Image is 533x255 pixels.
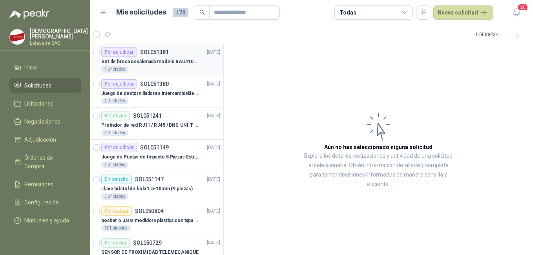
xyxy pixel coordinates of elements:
span: Configuración [24,198,59,207]
p: Juego de Puntas de Impacto 5 Piezas Estrella PH2 de 2'' Zanco 1/4'' Truper [101,153,199,161]
div: 5 Unidades [101,193,128,200]
p: [DATE] [207,144,220,151]
button: 20 [509,5,524,20]
div: 1 - 50 de 234 [475,28,524,41]
a: Por adjudicarSOL051381[DATE] Set de broca escalonada modelo BAU4101191 Unidades [90,44,223,76]
h3: Aún no has seleccionado niguna solicitud [324,143,433,151]
div: 1 Unidades [101,130,128,136]
a: Negociaciones [9,114,81,129]
div: Todas [340,8,356,17]
p: SOL051147 [135,177,164,182]
span: Remisiones [24,180,53,189]
span: 20 [517,4,528,11]
img: Logo peakr [9,9,49,19]
div: 1 Unidades [101,162,128,168]
div: Por adjudicar [101,47,137,57]
p: Juego de destornilladores intercambiables de mango aislados Ref: 32288 [101,90,199,97]
p: SOL050804 [135,208,164,214]
span: Órdenes de Compra [24,153,73,171]
div: Por cotizar [101,206,132,216]
div: Por enviar [101,238,130,248]
span: 178 [173,8,188,17]
div: Por enviar [101,111,130,120]
p: SOL051381 [140,49,169,55]
p: SOL050729 [133,240,162,246]
a: Por adjudicarSOL051380[DATE] Juego de destornilladores intercambiables de mango aislados Ref: 322... [90,76,223,108]
div: 30 Unidades [101,225,131,231]
a: Órdenes de Compra [9,150,81,174]
p: Explora los detalles, cotizaciones y actividad de una solicitud al seleccionarla. Obtén informaci... [302,151,455,189]
a: Manuales y ayuda [9,213,81,228]
p: [DATE] [207,112,220,120]
p: SOL051380 [140,81,169,87]
a: Remisiones [9,177,81,192]
p: SOL051241 [133,113,162,118]
p: beaker o Jarra medidora plastica con tapa y manija [101,217,199,224]
span: Licitaciones [24,99,53,108]
div: En tránsito [101,175,132,184]
p: [DATE] [207,49,220,56]
span: Solicitudes [24,81,51,90]
a: Inicio [9,60,81,75]
div: Por adjudicar [101,79,137,89]
a: Por adjudicarSOL051149[DATE] Juego de Puntas de Impacto 5 Piezas Estrella PH2 de 2'' Zanco 1/4'' ... [90,140,223,171]
span: search [199,9,205,15]
p: Set de broca escalonada modelo BAU410119 [101,58,199,66]
a: Solicitudes [9,78,81,93]
a: Por enviarSOL051241[DATE] Probador de red RJ11 / RJ45 / BNC UNI-T (UT681C-UT681L)1 Unidades [90,108,223,140]
h1: Mis solicitudes [116,7,166,18]
p: [DATE] [207,80,220,88]
button: Nueva solicitud [433,5,493,20]
p: Lafayette SAS [30,41,88,46]
span: Adjudicación [24,135,56,144]
a: Por cotizarSOL050804[DATE] beaker o Jarra medidora plastica con tapa y manija30 Unidades [90,203,223,235]
p: [DATE] [207,239,220,247]
a: Licitaciones [9,96,81,111]
span: Manuales y ayuda [24,216,69,225]
p: [DATE] [207,176,220,183]
img: Company Logo [10,29,25,44]
a: Configuración [9,195,81,210]
p: [DATE] [207,208,220,215]
div: 2 Unidades [101,98,128,104]
span: Inicio [24,63,37,72]
p: Llave bristol de bola 1.5-10mm (9 piezas) [101,185,193,193]
p: Probador de red RJ11 / RJ45 / BNC UNI-T (UT681C-UT681L) [101,122,199,129]
span: Negociaciones [24,117,60,126]
div: Por adjudicar [101,143,137,152]
div: 1 Unidades [101,66,128,73]
p: [DEMOGRAPHIC_DATA] [PERSON_NAME] [30,28,88,39]
a: En tránsitoSOL051147[DATE] Llave bristol de bola 1.5-10mm (9 piezas)5 Unidades [90,171,223,203]
a: Adjudicación [9,132,81,147]
p: SOL051149 [140,145,169,150]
